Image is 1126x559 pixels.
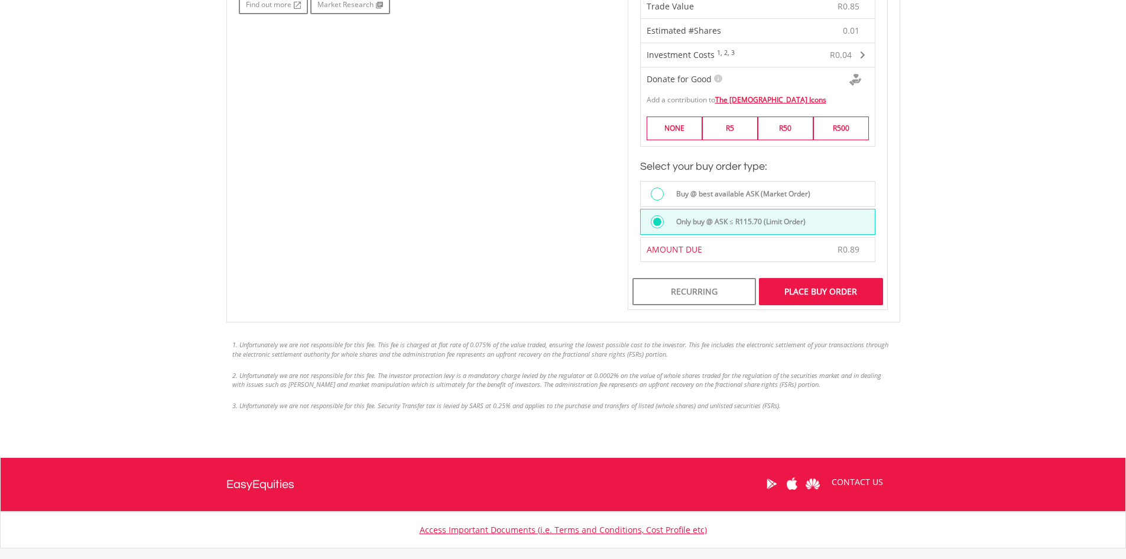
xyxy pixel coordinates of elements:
label: Only buy @ ASK ≤ R115.70 (Limit Order) [669,215,806,228]
div: Recurring [632,278,756,305]
label: R5 [702,117,758,140]
span: Trade Value [647,1,694,12]
div: Place Buy Order [759,278,882,305]
a: CONTACT US [823,466,891,499]
span: R0.04 [830,49,852,60]
div: Add a contribution to [641,89,875,105]
a: Access Important Documents (i.e. Terms and Conditions, Cost Profile etc) [420,524,707,535]
span: Investment Costs [647,49,715,60]
li: 1. Unfortunately we are not responsible for this fee. This fee is charged at flat rate of 0.075% ... [232,340,894,358]
a: The [DEMOGRAPHIC_DATA] Icons [715,95,826,105]
span: AMOUNT DUE [647,244,702,255]
span: 0.01 [843,25,859,37]
a: EasyEquities [226,458,294,511]
label: R500 [813,117,869,140]
a: Huawei [803,466,823,502]
sup: 1, 2, 3 [717,49,735,57]
li: 2. Unfortunately we are not responsible for this fee. The investor protection levy is a mandatory... [232,371,894,389]
label: R50 [758,117,813,140]
h3: Select your buy order type: [640,159,875,175]
img: Donte For Good [849,74,861,86]
span: R0.89 [838,244,859,255]
label: NONE [647,117,702,140]
li: 3. Unfortunately we are not responsible for this fee. Security Transfer tax is levied by SARS at ... [232,401,894,411]
label: Buy @ best available ASK (Market Order) [669,188,810,201]
span: Estimated #Shares [647,25,721,36]
span: Donate for Good [647,73,712,85]
a: Apple [782,466,803,502]
a: Google Play [761,466,782,502]
span: R0.85 [838,1,859,12]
